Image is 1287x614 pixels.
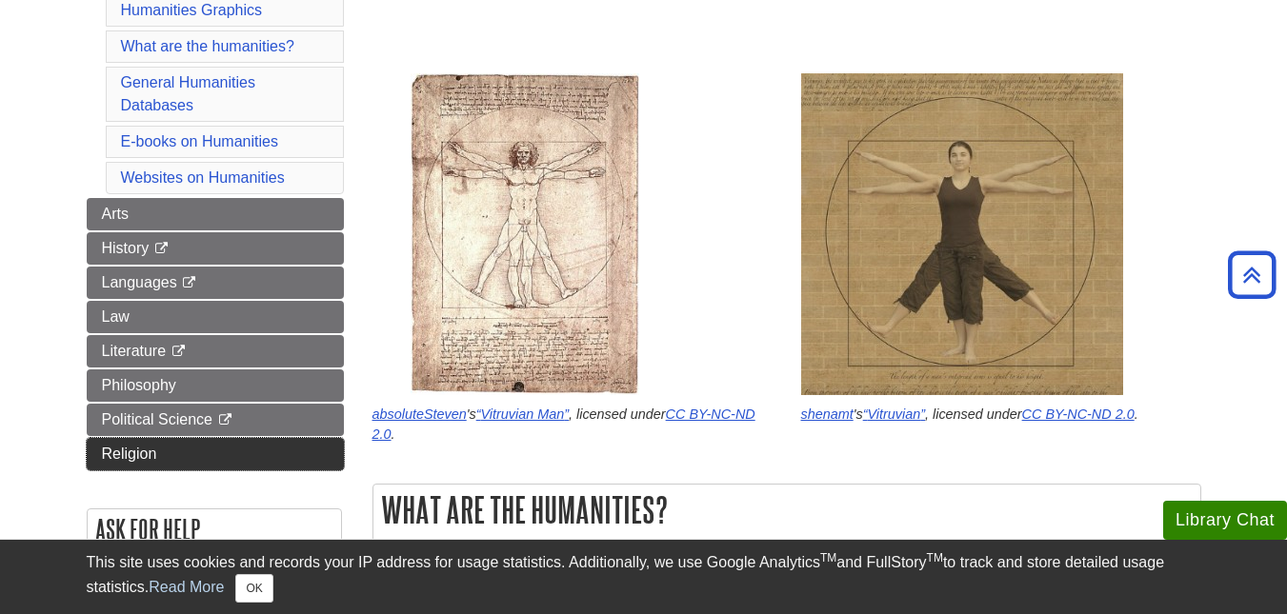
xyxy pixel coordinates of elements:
a: Back to Top [1221,262,1282,287]
a: Religion [87,438,344,470]
span: Law [102,308,130,325]
div: 's , licensed under . [801,405,1201,426]
a: Literature [87,335,344,367]
h2: Ask For Help [88,509,341,549]
a: Philosophy [87,369,344,402]
i: This link opens in a new window [153,243,170,255]
a: What are the humanities? [121,38,294,54]
sup: TM [927,551,943,564]
a: General Humanities Databases [121,74,255,113]
button: Close [235,574,272,603]
span: Political Science [102,411,213,427]
span: Religion [102,446,157,462]
div: This site uses cookies and records your IP address for usage statistics. Additionally, we use Goo... [87,551,1201,603]
a: Arts [87,198,344,230]
a: Websites on Humanities [121,169,285,186]
a: CC BY-NC-ND 2.0 [1022,406,1135,422]
a: Vitruvian [863,406,925,422]
a: History [87,232,344,265]
a: Read More [149,579,224,595]
span: History [102,240,150,256]
a: Languages [87,267,344,299]
i: This link opens in a new window [171,346,187,358]
span: Philosophy [102,377,176,393]
h2: What are the humanities? [373,485,1200,535]
a: Law [87,301,344,333]
sup: TM [820,551,836,564]
a: Political Science [87,404,344,436]
a: Vitruvian Man [476,406,569,422]
a: shenamt [801,406,854,422]
a: Humanities Graphics [121,2,263,18]
i: This link opens in a new window [216,414,232,426]
a: absoluteSteven [372,406,467,422]
a: E-books on Humanities [121,133,278,149]
div: 's , licensed under . [372,405,773,446]
button: Library Chat [1163,501,1287,540]
img: Vitruvian Woman [801,73,1123,395]
i: This link opens in a new window [181,277,197,289]
span: Languages [102,274,177,290]
span: Arts [102,206,129,222]
span: Literature [102,343,167,359]
img: Vitruvian Man [411,73,639,395]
